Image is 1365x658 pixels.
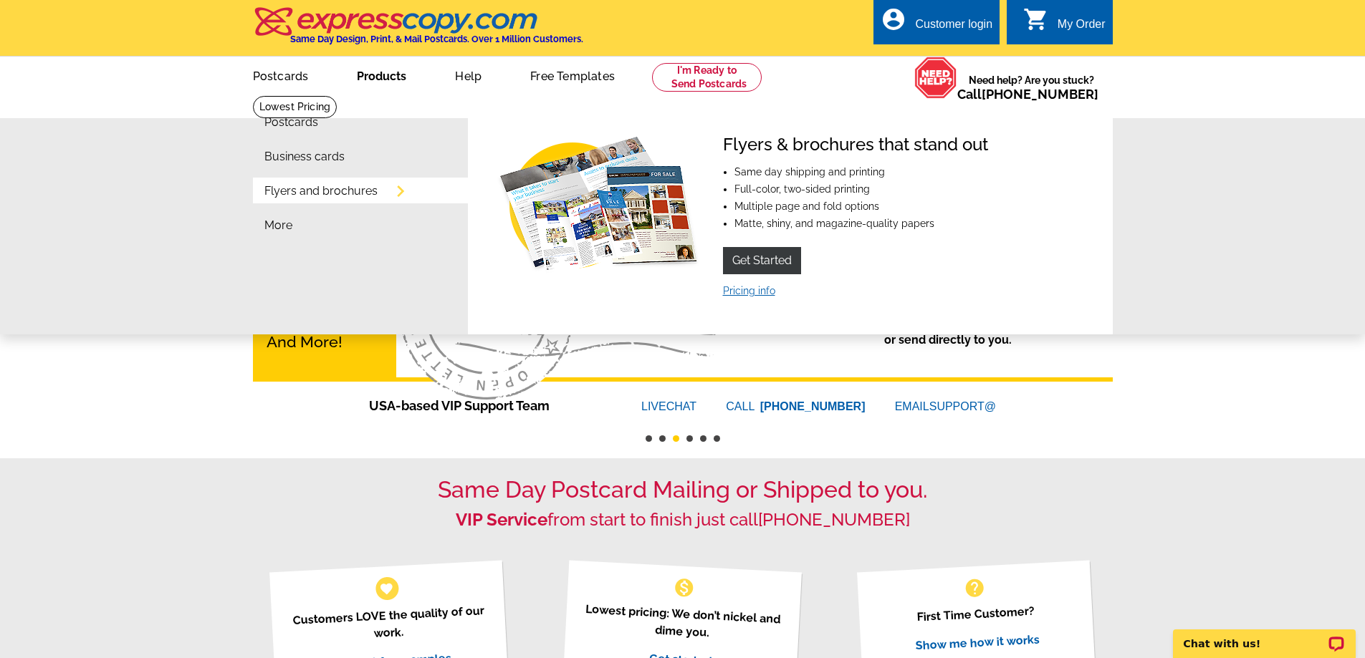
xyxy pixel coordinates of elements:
[264,117,318,128] a: Postcards
[673,576,696,599] span: monetization_on
[915,18,992,38] div: Customer login
[723,135,988,155] h4: Flyers & brochures that stand out
[734,201,988,211] li: Multiple page and fold options
[379,581,394,596] span: favorite
[957,87,1098,102] span: Call
[264,185,378,197] a: Flyers and brochures
[264,151,345,163] a: Business cards
[758,509,910,530] a: [PHONE_NUMBER]
[726,398,757,415] font: CALL
[734,167,988,177] li: Same day shipping and printing
[253,476,1113,503] h1: Same Day Postcard Mailing or Shipped to you.
[673,435,679,442] button: 3 of 6
[895,400,996,412] a: EMAILSUPPORT@
[369,396,598,415] span: USA-based VIP Support Team
[957,73,1106,102] span: Need help? Are you stuck?
[915,632,1040,652] a: Show me how it works
[581,600,784,645] p: Lowest pricing: We don’t nickel and dime you.
[760,400,866,412] a: [PHONE_NUMBER]
[230,58,332,92] a: Postcards
[641,400,666,412] font: LIVE
[982,87,1098,102] a: [PHONE_NUMBER]
[290,34,583,44] h4: Same Day Design, Print, & Mail Postcards. Over 1 Million Customers.
[253,510,1113,531] h2: from start to finish just call
[1023,16,1106,34] a: shopping_cart My Order
[253,17,583,44] a: Same Day Design, Print, & Mail Postcards. Over 1 Million Customers.
[432,58,504,92] a: Help
[714,435,720,442] button: 6 of 6
[881,6,906,32] i: account_circle
[734,218,988,228] li: Matte, shiny, and magazine-quality papers
[734,184,988,194] li: Full-color, two-sided printing
[686,435,693,442] button: 4 of 6
[1023,6,1049,32] i: shopping_cart
[659,435,666,442] button: 2 of 6
[1164,613,1365,658] iframe: LiveChat chat widget
[507,58,638,92] a: Free Templates
[963,576,986,599] span: help
[456,509,547,530] strong: VIP Service
[646,435,652,442] button: 1 of 6
[1058,18,1106,38] div: My Order
[723,247,801,274] a: Get Started
[287,601,490,647] p: Customers LOVE the quality of our work.
[700,435,707,442] button: 5 of 6
[641,400,696,412] a: LIVECHAT
[875,600,1077,628] p: First Time Customer?
[334,58,429,92] a: Products
[264,220,292,231] a: More
[723,285,775,296] a: Pricing info
[494,135,700,278] img: Flyers & brochures that stand out
[881,16,992,34] a: account_circle Customer login
[914,57,957,99] img: help
[929,400,996,412] font: SUPPORT@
